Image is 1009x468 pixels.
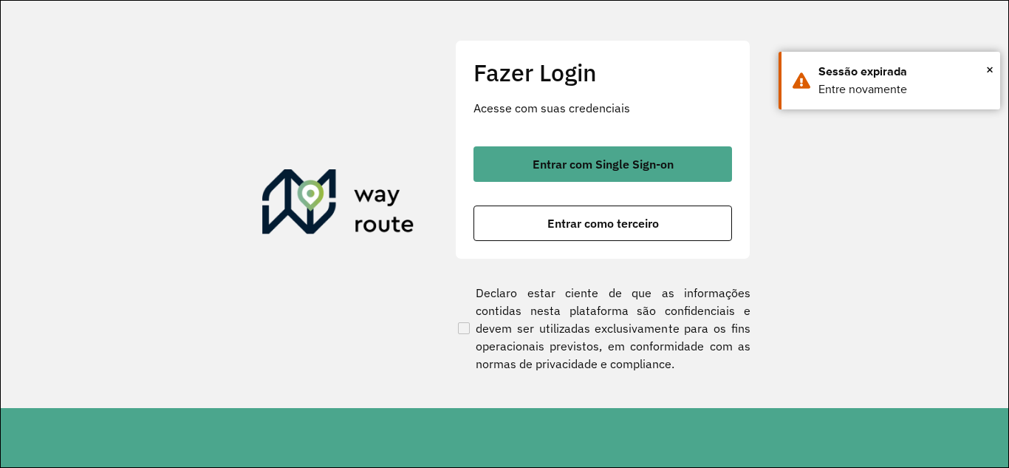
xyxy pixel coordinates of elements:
[818,63,989,81] div: Sessão expirada
[455,284,750,373] label: Declaro estar ciente de que as informações contidas nesta plataforma são confidenciais e devem se...
[986,58,993,81] span: ×
[473,58,732,87] h2: Fazer Login
[473,99,732,117] p: Acesse com suas credenciais
[473,206,732,241] button: button
[473,146,732,182] button: button
[986,58,993,81] button: Close
[533,158,674,170] span: Entrar com Single Sign-on
[818,81,989,98] div: Entre novamente
[262,169,414,240] img: Roteirizador AmbevTech
[547,217,659,229] span: Entrar como terceiro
